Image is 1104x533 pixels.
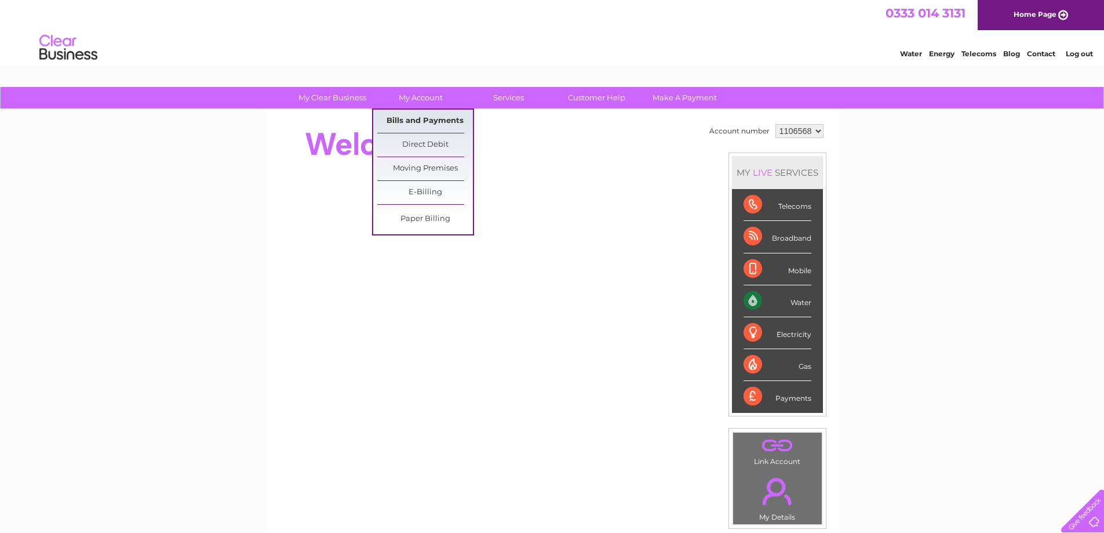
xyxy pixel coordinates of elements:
[732,156,823,189] div: MY SERVICES
[744,381,811,412] div: Payments
[377,157,473,180] a: Moving Premises
[750,167,775,178] div: LIVE
[744,349,811,381] div: Gas
[900,49,922,58] a: Water
[279,6,826,56] div: Clear Business is a trading name of Verastar Limited (registered in [GEOGRAPHIC_DATA] No. 3667643...
[706,121,773,141] td: Account number
[377,110,473,133] a: Bills and Payments
[744,285,811,317] div: Water
[549,87,644,108] a: Customer Help
[377,133,473,157] a: Direct Debit
[744,253,811,285] div: Mobile
[1003,49,1020,58] a: Blog
[961,49,996,58] a: Telecoms
[377,208,473,231] a: Paper Billing
[637,87,733,108] a: Make A Payment
[373,87,468,108] a: My Account
[39,30,98,66] img: logo.png
[929,49,954,58] a: Energy
[377,181,473,204] a: E-Billing
[285,87,380,108] a: My Clear Business
[886,6,965,20] a: 0333 014 3131
[736,471,819,512] a: .
[744,189,811,221] div: Telecoms
[744,221,811,253] div: Broadband
[461,87,556,108] a: Services
[733,432,822,469] td: Link Account
[1066,49,1093,58] a: Log out
[744,317,811,349] div: Electricity
[733,468,822,525] td: My Details
[736,436,819,456] a: .
[1027,49,1055,58] a: Contact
